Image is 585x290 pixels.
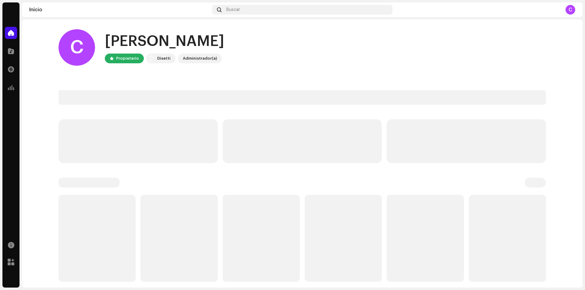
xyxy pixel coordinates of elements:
[565,5,575,15] div: C
[226,7,240,12] span: Buscar
[183,55,217,62] div: Administrador(a)
[116,55,139,62] div: Propietario
[147,55,155,62] img: 02a7c2d3-3c89-4098-b12f-2ff2945c95ee
[58,29,95,66] div: C
[29,7,210,12] div: Inicio
[157,55,171,62] div: Disetti
[105,32,224,51] div: [PERSON_NAME]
